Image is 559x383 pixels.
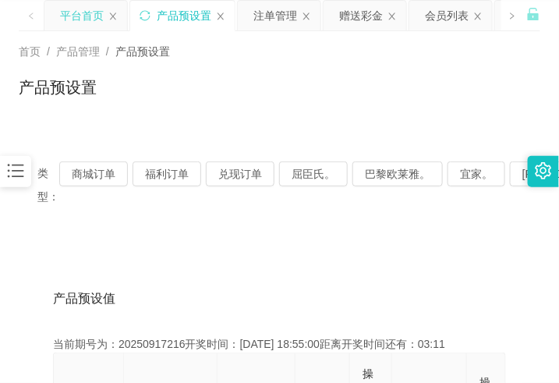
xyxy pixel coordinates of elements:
[106,45,109,58] span: /
[53,289,115,308] span: 产品预设值
[5,161,26,181] i: 图标： 条形图
[206,161,274,186] button: 兑现订单
[59,161,128,186] button: 商城订单
[253,1,297,30] div: 注单管理
[425,1,469,30] div: 会员列表
[115,45,170,58] span: 产品预设置
[60,1,104,30] div: 平台首页
[352,161,443,186] button: 巴黎欧莱雅。
[387,12,397,21] i: 图标： 关闭
[37,161,59,208] span: 类型：
[473,12,483,21] i: 图标： 关闭
[535,162,552,179] i: 图标： 设置
[47,45,50,58] span: /
[133,161,201,186] button: 福利订单
[56,45,100,58] span: 产品管理
[448,161,505,186] button: 宜家。
[526,7,540,21] i: 图标： 解锁
[53,336,506,353] div: 当前期号为：20250917216开奖时间：[DATE] 18:55:00距离开奖时间还有：03:11
[508,12,516,20] i: 图标： 右
[216,12,225,21] i: 图标： 关闭
[302,12,311,21] i: 图标： 关闭
[140,10,150,21] i: 图标： 同步
[108,12,118,21] i: 图标： 关闭
[279,161,348,186] button: 屈臣氏。
[19,45,41,58] span: 首页
[157,1,211,30] div: 产品预设置
[19,76,97,99] h1: 产品预设置
[27,12,35,20] i: 图标：左
[339,1,383,30] div: 赠送彩金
